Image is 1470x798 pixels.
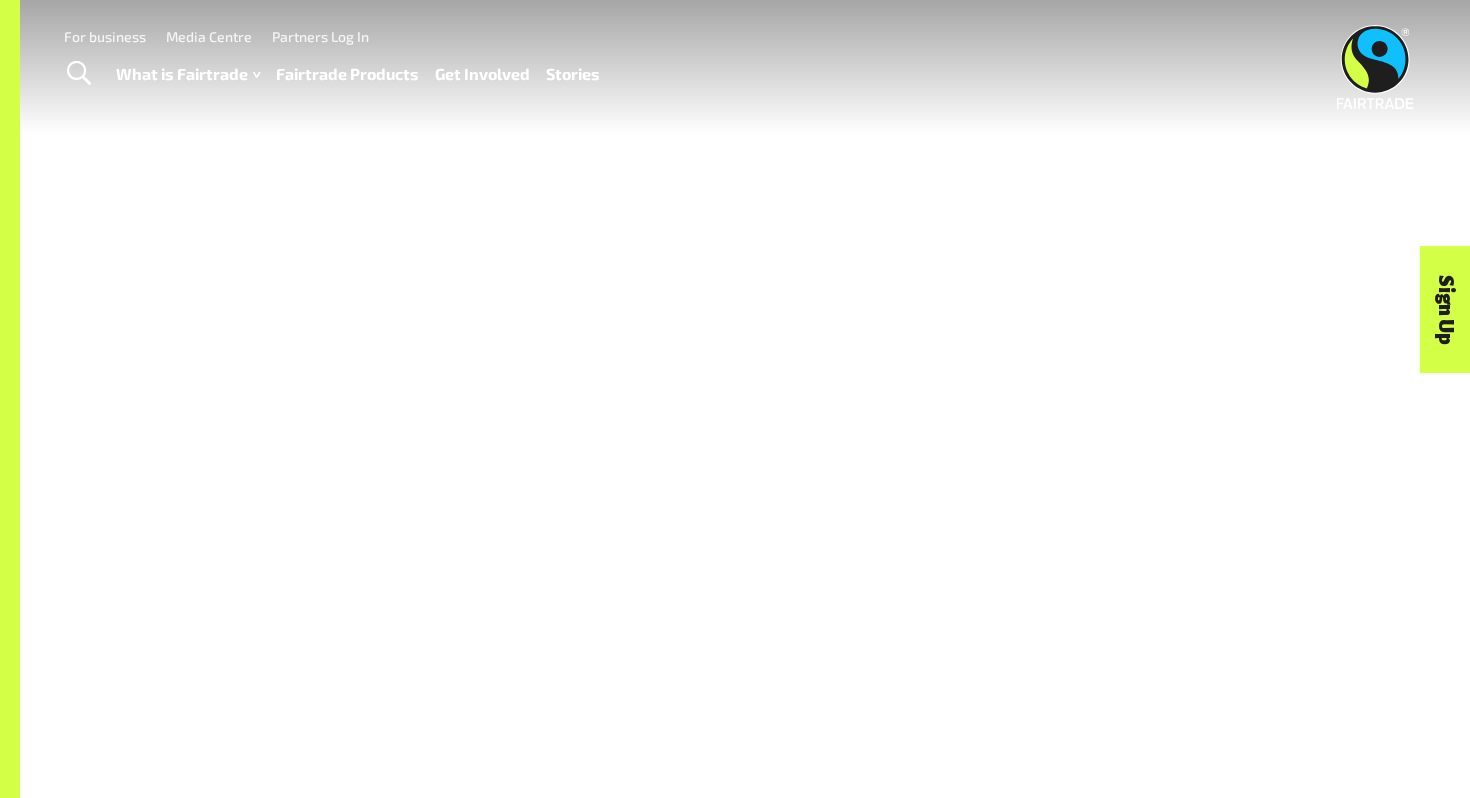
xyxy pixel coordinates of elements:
[64,28,146,45] a: For business
[435,60,530,89] a: Get Involved
[272,28,369,45] a: Partners Log In
[116,60,260,89] a: What is Fairtrade
[546,60,600,89] a: Stories
[166,28,252,45] a: Media Centre
[1337,25,1414,109] img: Fairtrade Australia New Zealand logo
[276,60,419,89] a: Fairtrade Products
[54,49,103,99] a: Toggle Search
